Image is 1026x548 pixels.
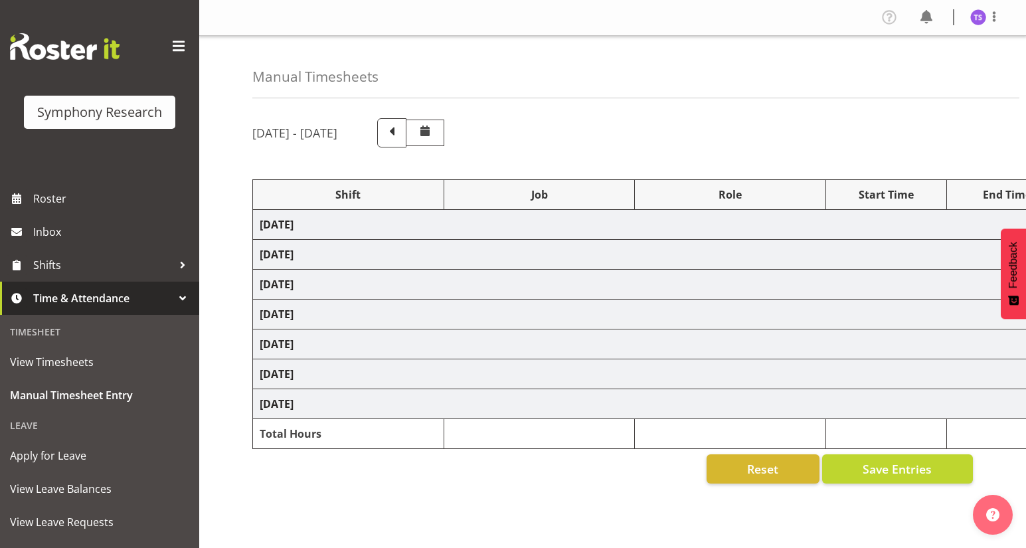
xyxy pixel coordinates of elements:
[3,345,196,379] a: View Timesheets
[37,102,162,122] div: Symphony Research
[822,454,973,484] button: Save Entries
[252,126,337,140] h5: [DATE] - [DATE]
[1007,242,1019,288] span: Feedback
[641,187,819,203] div: Role
[253,419,444,449] td: Total Hours
[3,412,196,439] div: Leave
[260,187,437,203] div: Shift
[10,446,189,466] span: Apply for Leave
[10,512,189,532] span: View Leave Requests
[3,472,196,505] a: View Leave Balances
[33,189,193,209] span: Roster
[10,479,189,499] span: View Leave Balances
[833,187,940,203] div: Start Time
[252,69,379,84] h4: Manual Timesheets
[970,9,986,25] img: titi-strickland1975.jpg
[986,508,999,521] img: help-xxl-2.png
[747,460,778,478] span: Reset
[451,187,628,203] div: Job
[863,460,932,478] span: Save Entries
[707,454,819,484] button: Reset
[33,255,173,275] span: Shifts
[33,222,193,242] span: Inbox
[33,288,173,308] span: Time & Attendance
[3,505,196,539] a: View Leave Requests
[3,439,196,472] a: Apply for Leave
[3,318,196,345] div: Timesheet
[10,33,120,60] img: Rosterit website logo
[1001,228,1026,319] button: Feedback - Show survey
[10,385,189,405] span: Manual Timesheet Entry
[3,379,196,412] a: Manual Timesheet Entry
[10,352,189,372] span: View Timesheets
